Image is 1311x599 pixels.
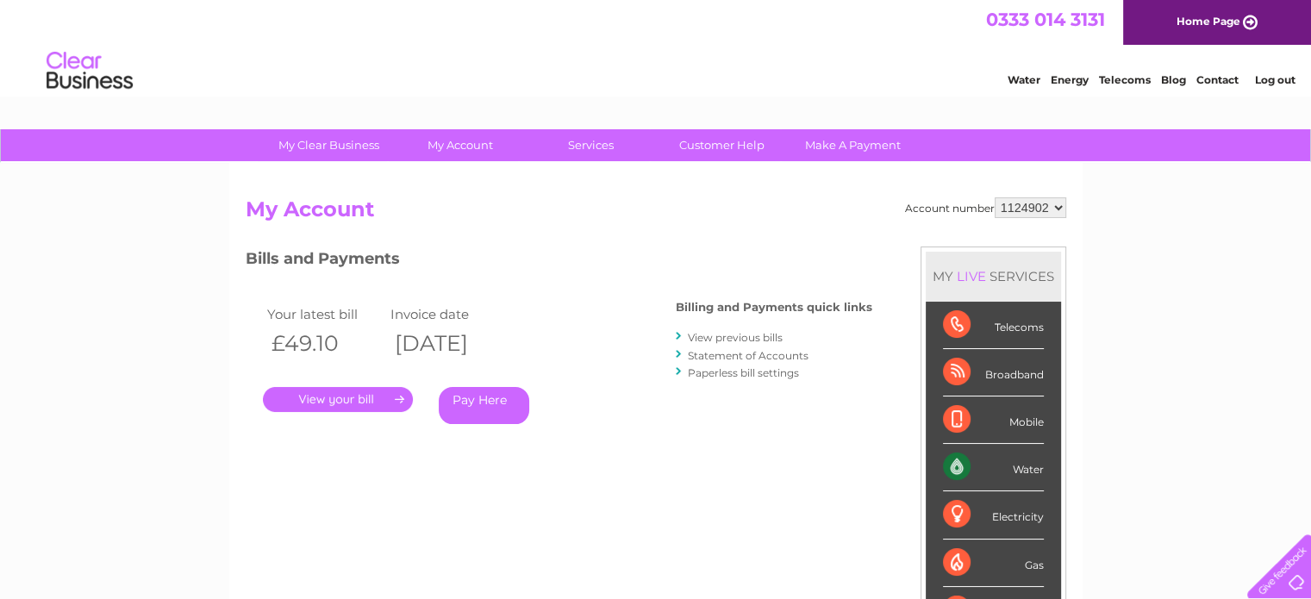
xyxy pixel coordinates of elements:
a: View previous bills [688,331,783,344]
a: Services [520,129,662,161]
a: Contact [1196,73,1239,86]
th: £49.10 [263,326,387,361]
th: [DATE] [386,326,510,361]
div: Account number [905,197,1066,218]
div: Broadband [943,349,1044,396]
a: Log out [1254,73,1295,86]
div: Clear Business is a trading name of Verastar Limited (registered in [GEOGRAPHIC_DATA] No. 3667643... [249,9,1064,84]
a: Water [1008,73,1040,86]
a: Make A Payment [782,129,924,161]
h2: My Account [246,197,1066,230]
a: Pay Here [439,387,529,424]
td: Invoice date [386,303,510,326]
div: Gas [943,540,1044,587]
div: Electricity [943,491,1044,539]
h4: Billing and Payments quick links [676,301,872,314]
a: 0333 014 3131 [986,9,1105,30]
div: Water [943,444,1044,491]
a: Customer Help [651,129,793,161]
a: Statement of Accounts [688,349,808,362]
h3: Bills and Payments [246,246,872,277]
a: . [263,387,413,412]
a: Paperless bill settings [688,366,799,379]
a: My Account [389,129,531,161]
a: Telecoms [1099,73,1151,86]
div: MY SERVICES [926,252,1061,301]
div: LIVE [953,268,989,284]
a: Energy [1051,73,1089,86]
a: Blog [1161,73,1186,86]
div: Telecoms [943,302,1044,349]
img: logo.png [46,45,134,97]
a: My Clear Business [258,129,400,161]
td: Your latest bill [263,303,387,326]
div: Mobile [943,396,1044,444]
